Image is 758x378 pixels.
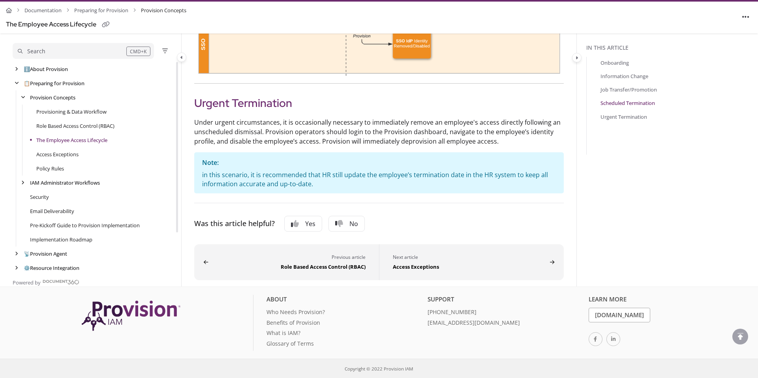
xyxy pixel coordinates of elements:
[141,5,186,16] span: Provision Concepts
[732,329,748,344] div: scroll to top
[36,150,79,158] a: Access Exceptions
[126,47,150,56] div: CMD+K
[266,308,422,318] a: Who Needs Provision?
[202,157,556,170] div: Note:
[24,79,84,87] a: Preparing for Provision
[393,261,547,271] div: Access Exceptions
[586,43,755,52] div: In this article
[266,329,422,339] a: What is IAM?
[600,99,655,107] a: Scheduled Termination
[13,277,79,286] a: Powered by Document360 - opens in a new tab
[202,170,556,189] p: in this scenario, it is recommended that HR still update the employee’s termination date in the H...
[30,221,140,229] a: Pre-Kickoff Guide to Provision Implementation
[211,254,366,261] div: Previous article
[600,112,647,120] a: Urgent Termination
[24,264,79,272] a: Resource Integration
[428,295,583,308] div: Support
[266,339,422,350] a: Glossary of Terms
[600,86,657,94] a: Job Transfer/Promotion
[24,250,67,258] a: Provision Agent
[36,136,107,144] a: The Employee Access Lifecycle
[739,10,752,23] button: Article more options
[194,118,564,146] p: Under urgent circumstances, it is occasionally necessary to immediately remove an employee's acce...
[74,5,128,16] a: Preparing for Provision
[82,301,180,331] img: Provision IAM Onboarding Platform
[6,19,96,30] div: The Employee Access Lifecycle
[30,207,74,215] a: Email Deliverability
[13,279,41,286] span: Powered by
[194,244,379,280] button: Role Based Access Control (RBAC)
[572,53,582,62] button: Category toggle
[30,236,92,243] a: Implementation Roadmap
[284,216,322,232] button: Yes
[43,280,79,284] img: Document360
[266,318,422,329] a: Benefits of Provision
[589,308,650,322] a: [DOMAIN_NAME]
[24,5,62,16] a: Documentation
[177,52,186,62] button: Category toggle
[19,179,27,187] div: arrow
[211,261,366,271] div: Role Based Access Control (RBAC)
[428,318,583,329] a: [EMAIL_ADDRESS][DOMAIN_NAME]
[30,179,100,187] a: IAM Administrator Workflows
[36,108,107,116] a: Provisioning & Data Workflow
[13,80,21,87] div: arrow
[24,65,30,73] span: ℹ️
[19,94,27,101] div: arrow
[328,216,365,232] button: No
[379,244,564,280] button: Access Exceptions
[99,19,112,31] button: Copy link of
[13,65,21,73] div: arrow
[36,122,114,130] a: Role Based Access Control (RBAC)
[393,254,547,261] div: Next article
[30,94,75,101] a: Provision Concepts
[160,46,170,56] button: Filter
[24,65,68,73] a: About Provision
[24,80,30,87] span: 📋
[13,264,21,272] div: arrow
[30,193,49,201] a: Security
[6,5,12,16] a: Home
[428,308,583,318] a: [PHONE_NUMBER]
[194,218,275,229] div: Was this article helpful?
[27,47,45,56] div: Search
[24,250,30,257] span: 📡
[36,165,64,172] a: Policy Rules
[589,295,744,308] div: Learn More
[13,43,154,59] button: Search
[600,72,648,80] a: Information Change
[600,59,629,67] a: Onboarding
[194,95,564,111] h2: Urgent Termination
[13,250,21,258] div: arrow
[24,264,30,271] span: ⚙️
[266,295,422,308] div: About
